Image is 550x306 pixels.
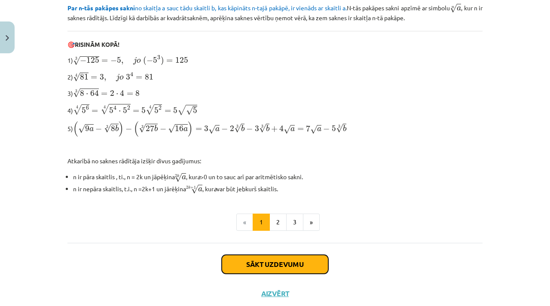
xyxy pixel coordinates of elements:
span: √ [450,4,457,13]
button: » [303,214,320,231]
span: 5 [117,57,121,63]
span: ( [73,121,78,137]
span: + [190,186,194,189]
span: a [89,127,94,132]
span: √ [234,124,241,133]
span: − [147,58,153,64]
span: √ [168,124,175,133]
p: 4) [67,103,483,116]
span: a [215,127,220,132]
span: 4 [279,125,284,132]
span: 81 [80,74,89,80]
span: − [110,58,117,64]
span: √ [175,173,182,182]
span: √ [104,124,111,133]
span: a [290,127,295,132]
span: √ [186,106,193,115]
p: 3) [67,87,483,98]
p: 2) [67,71,483,82]
span: = [297,128,304,131]
span: √ [259,124,266,133]
span: k [188,186,190,189]
span: √ [146,104,154,115]
span: − [125,126,132,132]
span: 4 [120,90,124,96]
span: √ [73,56,80,65]
button: 2 [269,214,287,231]
span: j [133,57,137,64]
span: 2 [110,90,114,96]
button: Sākt uzdevumu [222,255,328,274]
span: , [121,60,123,64]
span: a [198,187,202,192]
img: icon-close-lesson-0947bae3869378f0d4975bcd49f059093ad1ed9edebbc8119c70593378902aed.svg [6,35,9,41]
span: 4 [113,105,116,110]
span: 3 [126,74,130,80]
span: 3 [204,125,208,132]
span: b [154,125,158,132]
span: = [196,128,202,131]
span: 2 [159,106,162,110]
span: 2 [127,106,130,110]
span: 5 [123,107,127,113]
span: a [183,127,188,132]
span: a [317,127,321,132]
span: 8 [80,90,84,96]
span: √ [208,125,215,134]
span: 3 [157,55,160,60]
span: 3 [255,125,259,132]
span: + [271,126,278,132]
span: √ [310,125,317,134]
span: ) [188,121,193,137]
span: = [127,92,133,96]
p: 5) [67,121,483,137]
span: √ [177,105,186,115]
span: 64 [90,90,99,96]
span: = [92,110,98,113]
span: 5 [82,107,86,113]
p: Atkarībā no saknes rādītāja izšķir divus gadījumus: [67,156,483,165]
span: √ [73,73,80,82]
span: a [182,175,186,180]
span: 6 [86,106,89,110]
p: 🎯 [67,40,483,49]
span: √ [73,89,80,98]
span: 125 [175,57,188,63]
span: ( [143,56,147,65]
span: b [115,125,119,132]
li: n ir pāra skaitlis , ti., n = 2k un jāpēķina , kur >0 un to sauc arī par aritmētisko sakni. [73,171,483,182]
span: 5 [193,107,197,113]
span: a [457,6,461,11]
span: 9 [85,125,89,132]
span: 27 [146,125,154,132]
span: 7 [306,125,310,132]
span: = [101,59,108,63]
span: b [241,125,244,132]
span: , [104,77,106,81]
span: 3 [100,74,104,80]
span: 5 [141,107,146,113]
span: 125 [86,57,99,63]
span: ⋅ [119,110,121,113]
span: 81 [145,74,153,80]
span: 2 [186,186,188,189]
button: 3 [286,214,303,231]
span: √ [336,124,343,133]
span: b [343,125,346,132]
span: b [266,125,269,132]
span: √ [139,124,146,133]
span: no skaitļa a sauc tādu skaitli b, kas kāpināts n-tajā pakāpē, ir vienāds ar skaitli a. [67,4,347,12]
button: Aizvērt [259,289,291,298]
p: 1) [67,54,483,66]
span: 8 [111,125,115,132]
span: = [136,76,142,80]
span: 8 [135,90,140,96]
span: o [137,59,141,63]
b: RISINĀM KOPĀ! [75,40,119,48]
i: a [197,173,200,181]
span: − [246,126,253,132]
b: Par n-tās pakāpes sakni [67,4,135,12]
span: ) [119,121,124,137]
p: N-tās pakāpes sakni apzīmē ar simbolu , kur n ir saknes rādītājs. Līdzīgi kā darbībās ar kvadrāts... [67,2,483,22]
span: ⋅ [86,93,88,96]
